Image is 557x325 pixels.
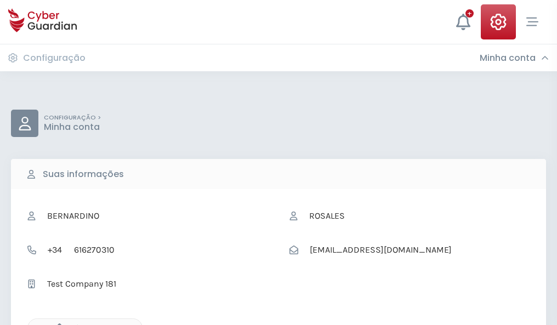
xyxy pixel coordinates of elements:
[23,53,86,64] h3: Configuração
[43,168,124,181] b: Suas informações
[465,9,474,18] div: +
[44,114,101,122] p: CONFIGURAÇÃO >
[68,240,268,260] input: Telefone
[42,240,68,260] span: +34
[480,53,549,64] div: Minha conta
[44,122,101,133] p: Minha conta
[480,53,536,64] h3: Minha conta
